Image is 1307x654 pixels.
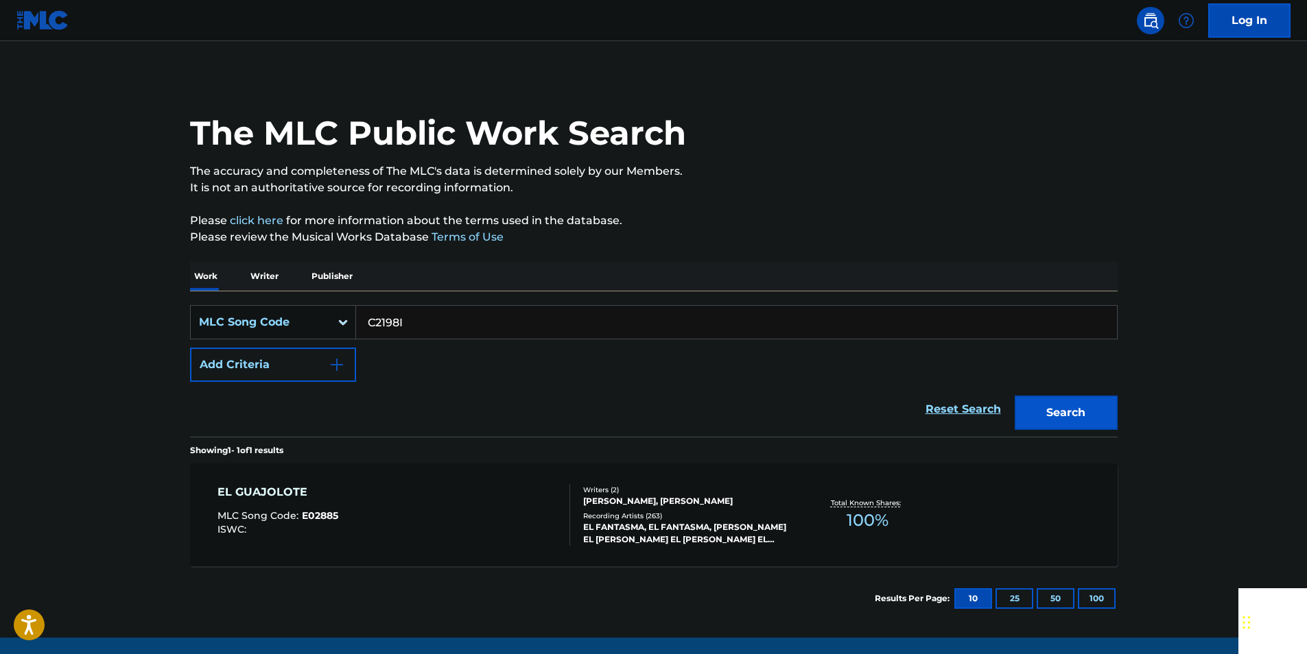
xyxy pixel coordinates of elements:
[1015,396,1118,430] button: Search
[996,588,1033,609] button: 25
[429,230,504,243] a: Terms of Use
[329,356,345,373] img: 9d2ae6d4665cec9f34b9.svg
[190,262,222,291] p: Work
[1173,7,1200,34] div: Help
[217,523,250,535] span: ISWC :
[1137,7,1164,34] a: Public Search
[583,495,790,507] div: [PERSON_NAME], [PERSON_NAME]
[190,213,1118,229] p: Please for more information about the terms used in the database.
[875,592,953,605] p: Results Per Page:
[831,498,904,508] p: Total Known Shares:
[302,509,338,522] span: E02885
[190,112,686,154] h1: The MLC Public Work Search
[190,444,283,457] p: Showing 1 - 1 of 1 results
[583,485,790,495] div: Writers ( 2 )
[217,484,338,500] div: EL GUAJOLOTE
[190,229,1118,245] p: Please review the Musical Works Database
[199,314,322,330] div: MLC Song Code
[190,305,1118,437] form: Search Form
[1037,588,1074,609] button: 50
[919,394,1008,424] a: Reset Search
[217,509,302,522] span: MLC Song Code :
[583,521,790,546] div: EL FANTASMA, EL FANTASMA, [PERSON_NAME] EL [PERSON_NAME] EL [PERSON_NAME] EL [PERSON_NAME]
[16,10,69,30] img: MLC Logo
[954,588,992,609] button: 10
[190,348,356,382] button: Add Criteria
[230,214,283,227] a: click here
[1078,588,1116,609] button: 100
[190,180,1118,196] p: It is not an authoritative source for recording information.
[1238,588,1307,654] iframe: Chat Widget
[583,511,790,521] div: Recording Artists ( 263 )
[190,163,1118,180] p: The accuracy and completeness of The MLC's data is determined solely by our Members.
[1178,12,1194,29] img: help
[847,508,888,533] span: 100 %
[190,463,1118,566] a: EL GUAJOLOTEMLC Song Code:E02885ISWC:Writers (2)[PERSON_NAME], [PERSON_NAME]Recording Artists (26...
[1208,3,1291,38] a: Log In
[1142,12,1159,29] img: search
[307,262,357,291] p: Publisher
[246,262,283,291] p: Writer
[1243,602,1251,643] div: Drag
